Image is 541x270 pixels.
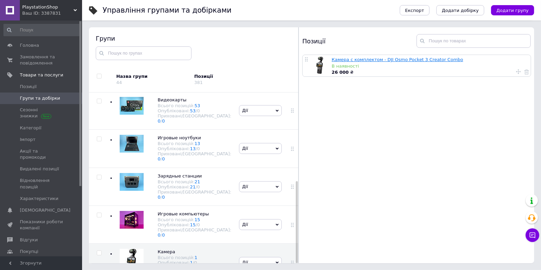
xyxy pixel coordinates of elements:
[195,217,200,222] a: 15
[158,146,232,151] div: Опубліковані:
[497,8,529,13] span: Додати групу
[158,173,202,179] span: Зарядные станции
[332,57,463,62] a: Камера c комплектом - DJI Osmo Pocket 3 Creator Combo
[158,113,232,124] div: Приховані/[GEOGRAPHIC_DATA]:
[242,222,248,227] span: Дії
[332,63,527,69] div: В наявності
[158,195,160,200] a: 0
[158,108,232,113] div: Опубліковані:
[162,118,165,124] a: 0
[190,184,196,189] a: 21
[158,118,160,124] a: 0
[196,146,200,151] span: /
[400,5,430,15] button: Експорт
[162,156,165,161] a: 0
[158,151,232,161] div: Приховані/[GEOGRAPHIC_DATA]:
[158,211,209,216] span: Игровые компьютеры
[22,4,74,10] span: PlaystationShop
[194,260,197,265] div: 0
[158,222,232,227] div: Опубліковані:
[417,34,531,48] input: Пошук по товарах
[197,184,200,189] div: 0
[116,80,122,85] div: 44
[158,255,232,260] div: Всього позицій:
[442,8,479,13] span: Додати добірку
[190,146,196,151] a: 13
[20,137,36,143] span: Імпорт
[158,249,175,254] span: Камера
[158,227,232,238] div: Приховані/[GEOGRAPHIC_DATA]:
[524,69,529,75] a: Видалити товар
[194,80,203,85] div: 381
[162,232,165,238] a: 0
[20,237,38,243] span: Відгуки
[158,260,232,265] div: Опубліковані:
[190,222,196,227] a: 15
[242,146,248,151] span: Дії
[436,5,484,15] button: Додати добірку
[491,5,534,15] button: Додати групу
[160,232,165,238] span: /
[20,125,41,131] span: Категорії
[197,108,200,113] div: 0
[22,10,82,16] div: Ваш ID: 3387831
[158,135,201,140] span: Игровые ноутбуки
[20,207,70,213] span: [DEMOGRAPHIC_DATA]
[158,103,232,108] div: Всього позицій:
[120,211,144,229] img: Игровые компьютеры
[242,184,248,189] span: Дії
[195,141,200,146] a: 13
[160,156,165,161] span: /
[332,69,527,75] div: ₴
[20,95,60,101] span: Групи та добірки
[103,6,232,14] h1: Управління групами та добірками
[158,217,232,222] div: Всього позицій:
[20,219,63,231] span: Показники роботи компанії
[195,255,197,260] a: 1
[332,70,349,75] b: 26 000
[120,173,144,191] img: Зарядные станции
[3,24,81,36] input: Пошук
[190,108,196,113] a: 53
[20,248,38,255] span: Покупці
[20,166,59,172] span: Видалені позиції
[20,42,39,48] span: Головна
[196,108,200,113] span: /
[195,179,200,184] a: 21
[196,222,200,227] span: /
[193,260,197,265] span: /
[20,54,63,66] span: Замовлення та повідомлення
[20,72,63,78] span: Товари та послуги
[158,189,232,200] div: Приховані/[GEOGRAPHIC_DATA]:
[96,46,192,60] input: Пошук по групах
[160,195,165,200] span: /
[158,179,232,184] div: Всього позицій:
[96,34,292,43] div: Групи
[405,8,424,13] span: Експорт
[20,107,63,119] span: Сезонні знижки
[120,97,144,115] img: Видеокарты
[197,146,200,151] div: 0
[20,196,58,202] span: Характеристики
[194,73,252,80] div: Позиції
[158,156,160,161] a: 0
[196,184,200,189] span: /
[158,232,160,238] a: 0
[302,34,417,48] div: Позиції
[20,148,63,160] span: Акції та промокоди
[162,195,165,200] a: 0
[190,260,193,265] a: 1
[160,118,165,124] span: /
[242,260,248,265] span: Дії
[158,141,232,146] div: Всього позицій:
[158,97,186,102] span: Видеокарты
[116,73,189,80] div: Назва групи
[158,184,232,189] div: Опубліковані:
[20,177,63,190] span: Відновлення позицій
[195,103,200,108] a: 53
[197,222,200,227] div: 0
[120,135,144,153] img: Игровые ноутбуки
[20,84,37,90] span: Позиції
[526,228,539,242] button: Чат з покупцем
[242,108,248,113] span: Дії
